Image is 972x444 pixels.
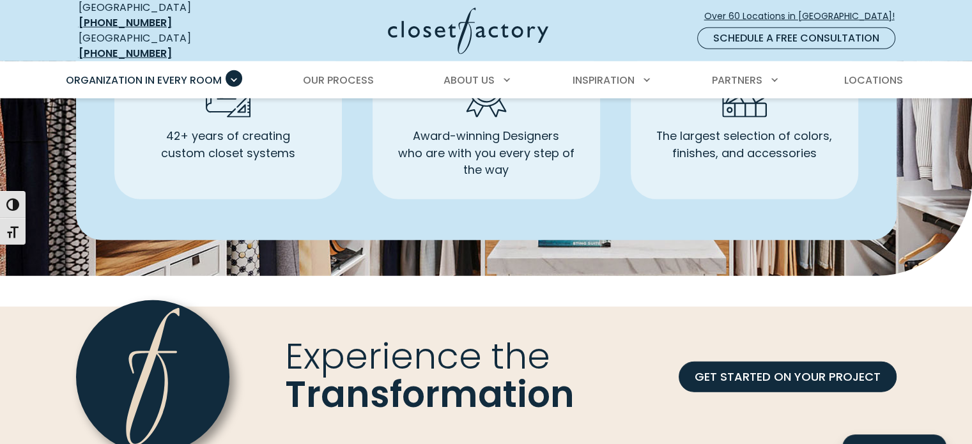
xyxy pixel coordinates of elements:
[844,73,902,88] span: Locations
[79,15,172,30] a: [PHONE_NUMBER]
[573,73,635,88] span: Inspiration
[444,73,495,88] span: About Us
[712,73,762,88] span: Partners
[57,63,916,98] nav: Primary Menu
[704,5,906,27] a: Over 60 Locations in [GEOGRAPHIC_DATA]!
[679,362,897,392] a: GET STARTED ON YOUR PROJECT
[697,27,895,49] a: Schedule a Free Consultation
[393,128,580,179] p: Award-winning Designers who are with you every step of the way
[79,31,264,61] div: [GEOGRAPHIC_DATA]
[161,128,295,162] p: 42+ years of creating custom closet systems
[303,73,374,88] span: Our Process
[388,8,548,54] img: Closet Factory Logo
[656,128,832,179] p: The largest selection of colors, finishes, and accessories
[704,10,905,23] span: Over 60 Locations in [GEOGRAPHIC_DATA]!
[285,369,575,420] span: Transformation
[79,46,172,61] a: [PHONE_NUMBER]
[66,73,222,88] span: Organization in Every Room
[285,331,550,381] span: Experience the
